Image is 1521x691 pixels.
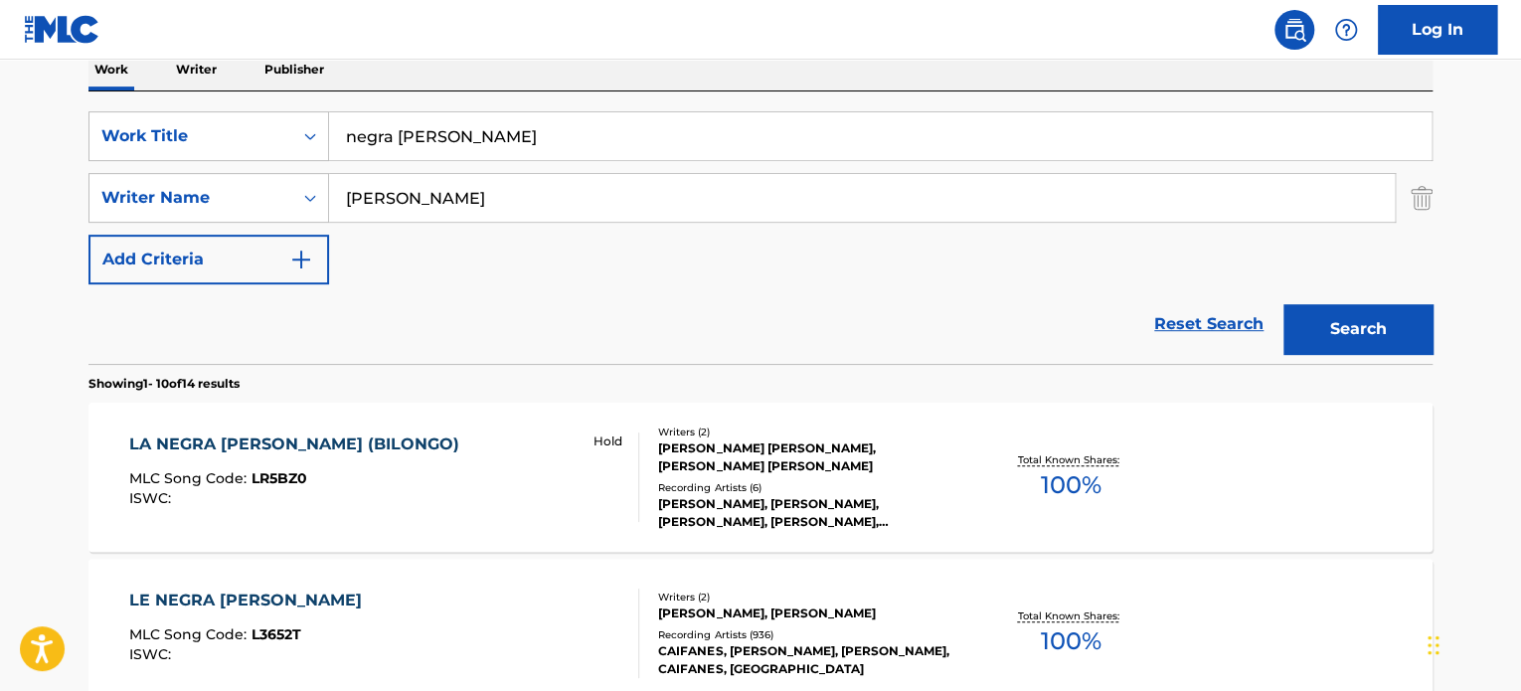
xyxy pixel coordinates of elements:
[129,645,176,663] span: ISWC :
[1282,18,1306,42] img: search
[170,49,223,90] p: Writer
[658,495,958,531] div: [PERSON_NAME], [PERSON_NAME], [PERSON_NAME], [PERSON_NAME], [PERSON_NAME]
[252,469,307,487] span: LR5BZ0
[1378,5,1497,55] a: Log In
[24,15,100,44] img: MLC Logo
[1334,18,1358,42] img: help
[658,642,958,678] div: CAIFANES, [PERSON_NAME], [PERSON_NAME], CAIFANES, [GEOGRAPHIC_DATA]
[88,375,240,393] p: Showing 1 - 10 of 14 results
[129,469,252,487] span: MLC Song Code :
[101,124,280,148] div: Work Title
[1283,304,1433,354] button: Search
[129,432,469,456] div: LA NEGRA [PERSON_NAME] (BILONGO)
[593,432,622,450] p: Hold
[258,49,330,90] p: Publisher
[129,589,372,612] div: LE NEGRA [PERSON_NAME]
[88,111,1433,364] form: Search Form
[1428,615,1439,675] div: Drag
[1326,10,1366,50] div: Help
[658,590,958,605] div: Writers ( 2 )
[1144,302,1273,346] a: Reset Search
[88,49,134,90] p: Work
[252,625,301,643] span: L3652T
[1040,623,1100,659] span: 100 %
[658,425,958,439] div: Writers ( 2 )
[658,480,958,495] div: Recording Artists ( 6 )
[1040,467,1100,503] span: 100 %
[658,439,958,475] div: [PERSON_NAME] [PERSON_NAME], [PERSON_NAME] [PERSON_NAME]
[658,605,958,622] div: [PERSON_NAME], [PERSON_NAME]
[289,248,313,271] img: 9d2ae6d4665cec9f34b9.svg
[129,489,176,507] span: ISWC :
[1274,10,1314,50] a: Public Search
[1422,596,1521,691] iframe: Chat Widget
[1017,452,1123,467] p: Total Known Shares:
[129,625,252,643] span: MLC Song Code :
[88,235,329,284] button: Add Criteria
[658,627,958,642] div: Recording Artists ( 936 )
[1411,173,1433,223] img: Delete Criterion
[88,403,1433,552] a: LA NEGRA [PERSON_NAME] (BILONGO)MLC Song Code:LR5BZ0ISWC: HoldWriters (2)[PERSON_NAME] [PERSON_NA...
[1017,608,1123,623] p: Total Known Shares:
[101,186,280,210] div: Writer Name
